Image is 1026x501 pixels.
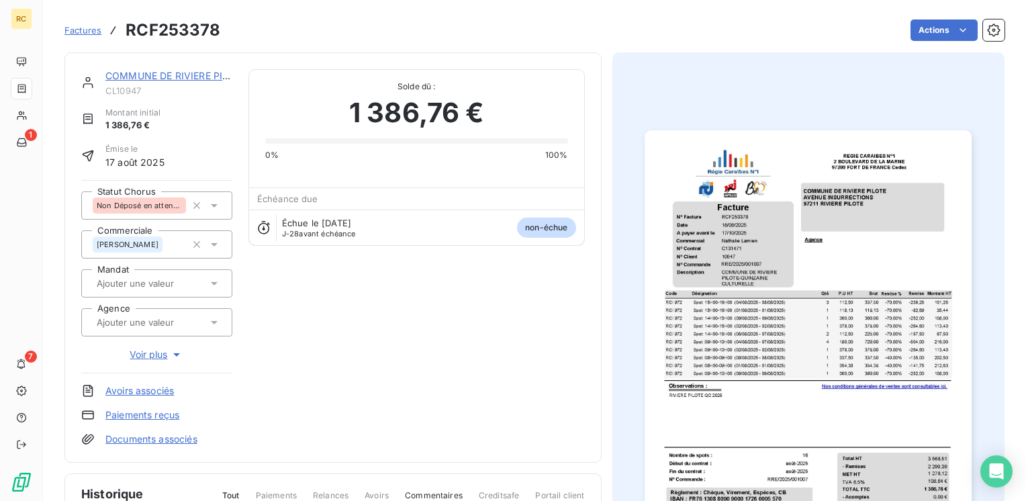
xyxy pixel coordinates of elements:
[980,455,1013,488] div: Open Intercom Messenger
[349,93,484,133] span: 1 386,76 €
[105,155,165,169] span: 17 août 2025
[545,149,568,161] span: 100%
[282,218,351,228] span: Échue le [DATE]
[64,24,101,37] a: Factures
[911,19,978,41] button: Actions
[97,240,158,248] span: [PERSON_NAME]
[25,129,37,141] span: 1
[265,81,568,93] span: Solde dû :
[95,277,230,289] input: Ajouter une valeur
[105,408,179,422] a: Paiements reçus
[97,201,182,210] span: Non Déposé en attente de BDC
[257,193,318,204] span: Échéance due
[105,384,174,398] a: Avoirs associés
[105,85,232,96] span: CL10947
[95,316,230,328] input: Ajouter une valeur
[265,149,279,161] span: 0%
[64,25,101,36] span: Factures
[105,70,247,81] a: COMMUNE DE RIVIERE PILOTE
[81,347,232,362] button: Voir plus
[282,229,299,238] span: J-28
[11,471,32,493] img: Logo LeanPay
[11,8,32,30] div: RC
[105,432,197,446] a: Documents associés
[105,119,160,132] span: 1 386,76 €
[105,143,165,155] span: Émise le
[126,18,220,42] h3: RCF253378
[517,218,575,238] span: non-échue
[282,230,356,238] span: avant échéance
[105,107,160,119] span: Montant initial
[130,348,183,361] span: Voir plus
[25,351,37,363] span: 7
